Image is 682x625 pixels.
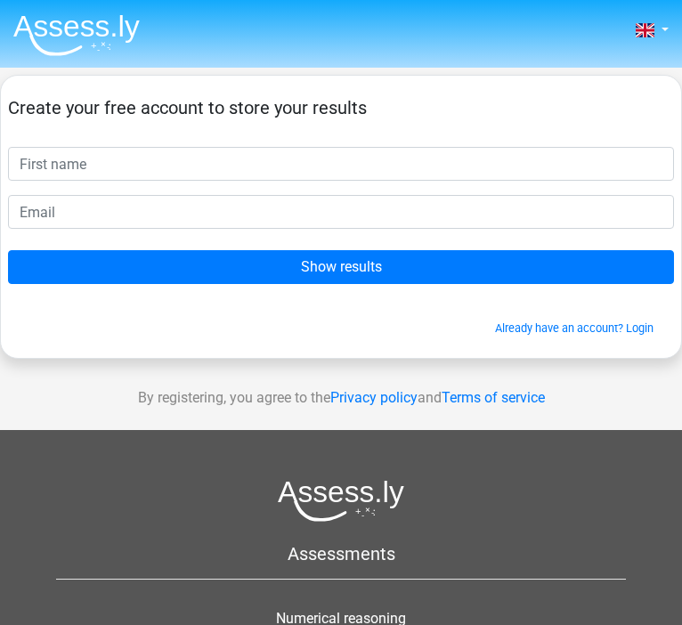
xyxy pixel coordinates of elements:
input: Show results [8,250,674,284]
input: First name [8,147,674,181]
img: Assessly [13,14,140,56]
a: Privacy policy [330,389,418,406]
a: Terms of service [442,389,545,406]
a: Already have an account? Login [495,321,654,335]
h5: Assessments [56,543,626,564]
img: Assessly logo [278,480,404,522]
h5: Create your free account to store your results [8,97,674,118]
input: Email [8,195,674,229]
